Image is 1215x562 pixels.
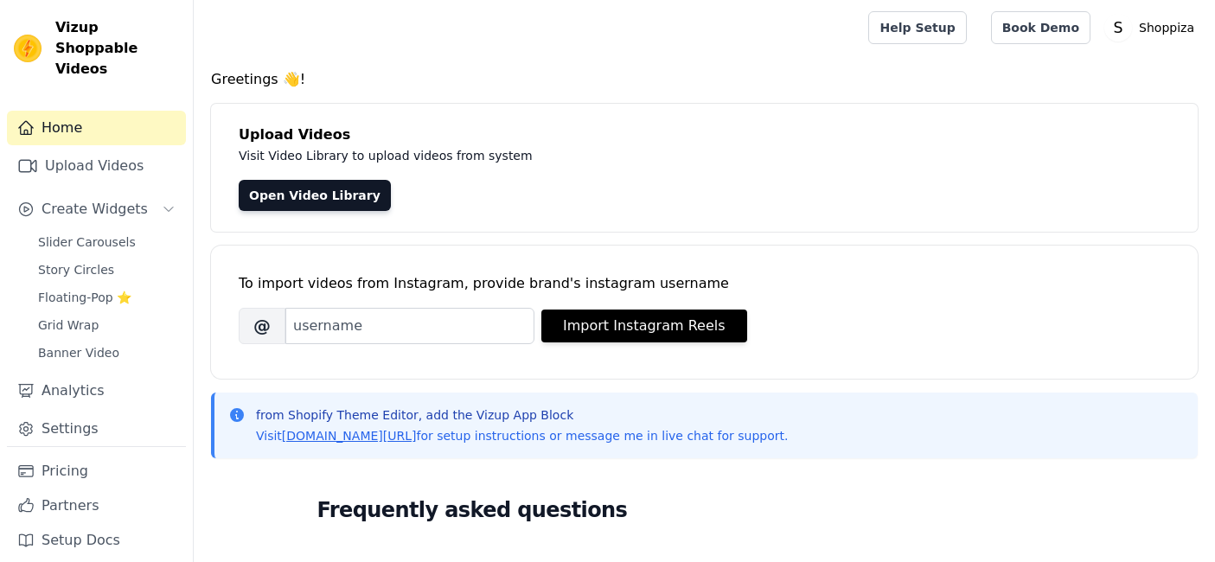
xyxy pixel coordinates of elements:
a: Settings [7,412,186,446]
a: Upload Videos [7,149,186,183]
p: Shoppiza [1132,12,1201,43]
a: Book Demo [991,11,1090,44]
a: Help Setup [868,11,966,44]
span: Create Widgets [42,199,148,220]
p: Visit Video Library to upload videos from system [239,145,1014,166]
span: Vizup Shoppable Videos [55,17,179,80]
img: Vizup [14,35,42,62]
span: Slider Carousels [38,233,136,251]
button: S Shoppiza [1104,12,1201,43]
a: Floating-Pop ⭐ [28,285,186,310]
a: Partners [7,489,186,523]
h4: Greetings 👋! [211,69,1198,90]
a: Setup Docs [7,523,186,558]
p: Visit for setup instructions or message me in live chat for support. [256,427,788,444]
p: from Shopify Theme Editor, add the Vizup App Block [256,406,788,424]
button: Import Instagram Reels [541,310,747,342]
a: Analytics [7,374,186,408]
a: Pricing [7,454,186,489]
span: @ [239,308,285,344]
span: Banner Video [38,344,119,361]
a: Grid Wrap [28,313,186,337]
a: Home [7,111,186,145]
span: Floating-Pop ⭐ [38,289,131,306]
text: S [1114,19,1123,36]
a: [DOMAIN_NAME][URL] [282,429,417,443]
h2: Frequently asked questions [317,493,1092,527]
span: Grid Wrap [38,316,99,334]
span: Story Circles [38,261,114,278]
a: Banner Video [28,341,186,365]
h4: Upload Videos [239,125,1170,145]
input: username [285,308,534,344]
a: Open Video Library [239,180,391,211]
a: Slider Carousels [28,230,186,254]
div: To import videos from Instagram, provide brand's instagram username [239,273,1170,294]
a: Story Circles [28,258,186,282]
button: Create Widgets [7,192,186,227]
